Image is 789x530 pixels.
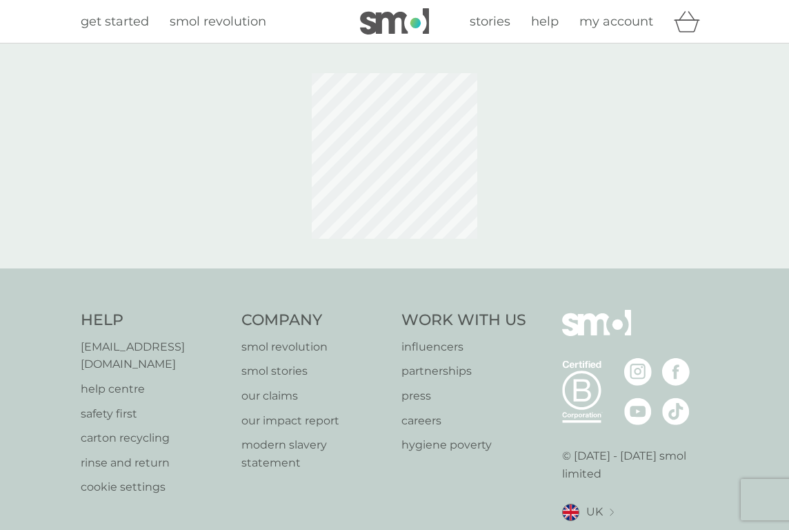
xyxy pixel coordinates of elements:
[662,358,690,386] img: visit the smol Facebook page
[586,503,603,521] span: UK
[81,14,149,29] span: get started
[401,436,526,454] a: hygiene poverty
[81,429,228,447] a: carton recycling
[401,310,526,331] h4: Work With Us
[401,412,526,430] a: careers
[170,14,266,29] span: smol revolution
[470,12,510,32] a: stories
[241,310,388,331] h4: Company
[562,310,631,357] img: smol
[674,8,708,35] div: basket
[531,14,559,29] span: help
[241,387,388,405] a: our claims
[401,338,526,356] a: influencers
[241,436,388,471] a: modern slavery statement
[610,509,614,516] img: select a new location
[170,12,266,32] a: smol revolution
[624,397,652,425] img: visit the smol Youtube page
[624,358,652,386] img: visit the smol Instagram page
[241,412,388,430] a: our impact report
[470,14,510,29] span: stories
[81,478,228,496] a: cookie settings
[81,454,228,472] a: rinse and return
[662,397,690,425] img: visit the smol Tiktok page
[562,504,579,521] img: UK flag
[81,310,228,331] h4: Help
[579,14,653,29] span: my account
[401,387,526,405] a: press
[579,12,653,32] a: my account
[562,447,709,482] p: © [DATE] - [DATE] smol limited
[81,338,228,373] a: [EMAIL_ADDRESS][DOMAIN_NAME]
[81,405,228,423] a: safety first
[360,8,429,35] img: smol
[81,380,228,398] a: help centre
[531,12,559,32] a: help
[81,12,149,32] a: get started
[241,362,388,380] a: smol stories
[241,338,388,356] a: smol revolution
[401,362,526,380] a: partnerships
